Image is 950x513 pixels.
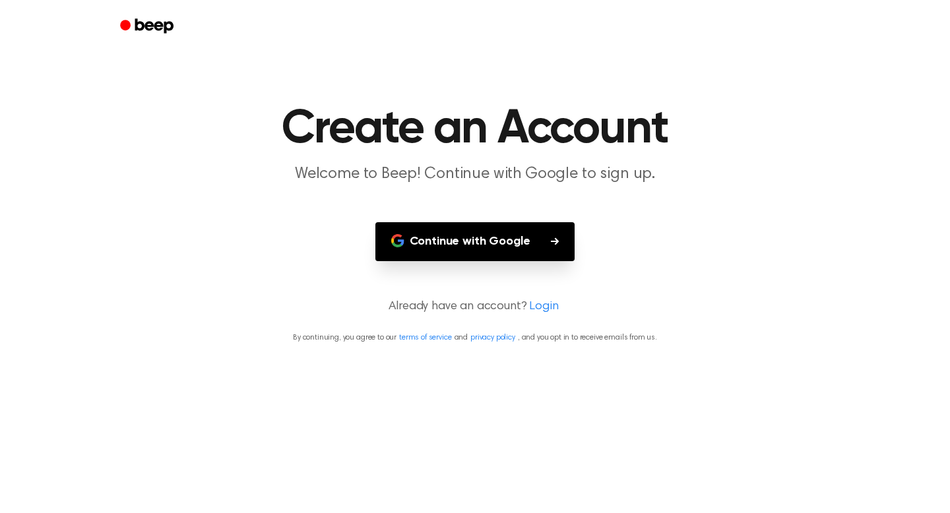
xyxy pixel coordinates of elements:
a: Login [529,298,558,316]
a: terms of service [399,334,451,342]
a: Beep [111,14,185,40]
h1: Create an Account [137,106,813,153]
button: Continue with Google [375,222,575,261]
p: Already have an account? [16,298,934,316]
p: By continuing, you agree to our and , and you opt in to receive emails from us. [16,332,934,344]
a: privacy policy [470,334,515,342]
p: Welcome to Beep! Continue with Google to sign up. [222,164,728,185]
